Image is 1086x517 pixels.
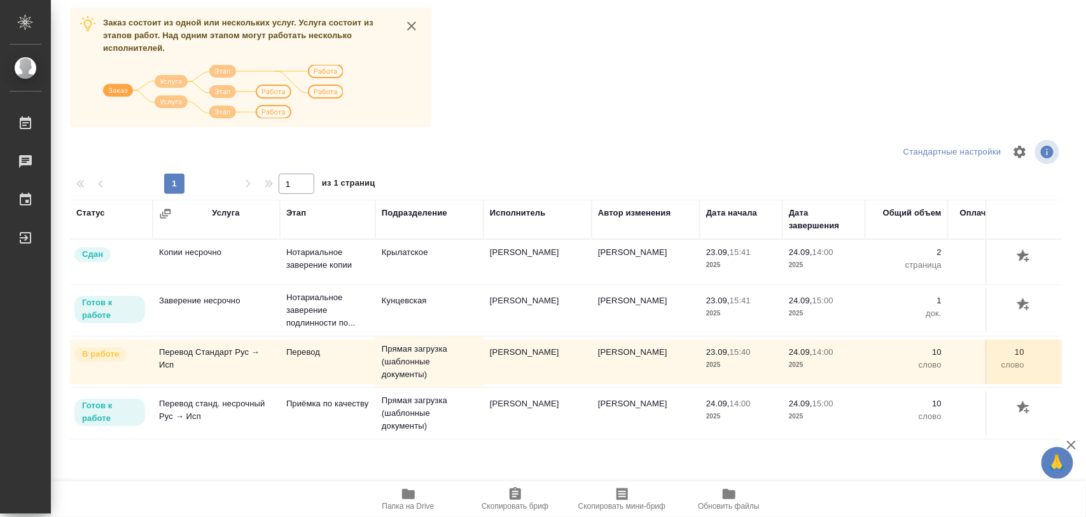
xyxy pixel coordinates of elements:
[286,346,369,359] p: Перевод
[698,502,760,511] span: Обновить файлы
[730,399,751,408] p: 14:00
[1013,294,1035,316] button: Добавить оценку
[812,347,833,357] p: 14:00
[82,296,137,322] p: Готов к работе
[592,391,700,436] td: [PERSON_NAME]
[484,288,592,333] td: [PERSON_NAME]
[789,247,812,257] p: 24.09,
[153,288,280,333] td: Заверение несрочно
[592,240,700,284] td: [PERSON_NAME]
[954,207,1024,232] div: Оплачиваемый объем
[730,296,751,305] p: 15:41
[883,207,942,219] div: Общий объем
[382,207,447,219] div: Подразделение
[1041,447,1073,479] button: 🙏
[1005,137,1035,167] span: Настроить таблицу
[1013,397,1035,419] button: Добавить оценку
[153,340,280,384] td: Перевод Стандарт Рус → Исп
[900,142,1005,162] div: split button
[578,502,665,511] span: Скопировать мини-бриф
[82,399,137,425] p: Готов к работе
[484,340,592,384] td: [PERSON_NAME]
[812,296,833,305] p: 15:00
[375,388,484,439] td: Прямая загрузка (шаблонные документы)
[872,397,942,410] p: 10
[159,207,172,220] button: Сгруппировать
[286,397,369,410] p: Приёмка по качеству
[872,307,942,320] p: док.
[484,391,592,436] td: [PERSON_NAME]
[462,481,569,517] button: Скопировать бриф
[954,259,1024,272] p: страница
[872,410,942,423] p: слово
[375,288,484,333] td: Кунцевская
[76,207,105,219] div: Статус
[1035,140,1062,164] span: Посмотреть информацию
[375,240,484,284] td: Крылатское
[872,294,942,307] p: 1
[872,246,942,259] p: 2
[103,18,373,53] span: Заказ состоит из одной или нескольких услуг. Услуга состоит из этапов работ. Над одним этапом мог...
[286,291,369,329] p: Нотариальное заверение подлинности по...
[484,240,592,284] td: [PERSON_NAME]
[789,207,859,232] div: Дата завершения
[789,296,812,305] p: 24.09,
[82,248,103,261] p: Сдан
[789,307,859,320] p: 2025
[872,359,942,371] p: слово
[706,399,730,408] p: 24.09,
[954,359,1024,371] p: слово
[676,481,783,517] button: Обновить файлы
[1013,246,1035,268] button: Добавить оценку
[1047,450,1068,476] span: 🙏
[812,399,833,408] p: 15:00
[706,259,776,272] p: 2025
[598,207,671,219] div: Автор изменения
[954,307,1024,320] p: док.
[872,259,942,272] p: страница
[954,397,1024,410] p: 10
[482,502,548,511] span: Скопировать бриф
[286,246,369,272] p: Нотариальное заверение копии
[789,259,859,272] p: 2025
[789,347,812,357] p: 24.09,
[212,207,239,219] div: Услуга
[286,207,306,219] div: Этап
[153,240,280,284] td: Копии несрочно
[954,294,1024,307] p: 1
[730,247,751,257] p: 15:41
[872,346,942,359] p: 10
[706,410,776,423] p: 2025
[789,399,812,408] p: 24.09,
[402,17,421,36] button: close
[789,410,859,423] p: 2025
[592,340,700,384] td: [PERSON_NAME]
[706,296,730,305] p: 23.09,
[490,207,546,219] div: Исполнитель
[355,481,462,517] button: Папка на Drive
[706,347,730,357] p: 23.09,
[954,346,1024,359] p: 10
[789,359,859,371] p: 2025
[322,176,375,194] span: из 1 страниц
[954,410,1024,423] p: слово
[592,288,700,333] td: [PERSON_NAME]
[706,307,776,320] p: 2025
[730,347,751,357] p: 15:40
[954,246,1024,259] p: 2
[82,348,119,361] p: В работе
[706,207,757,219] div: Дата начала
[382,502,435,511] span: Папка на Drive
[812,247,833,257] p: 14:00
[569,481,676,517] button: Скопировать мини-бриф
[375,336,484,387] td: Прямая загрузка (шаблонные документы)
[706,359,776,371] p: 2025
[153,391,280,436] td: Перевод станд. несрочный Рус → Исп
[706,247,730,257] p: 23.09,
